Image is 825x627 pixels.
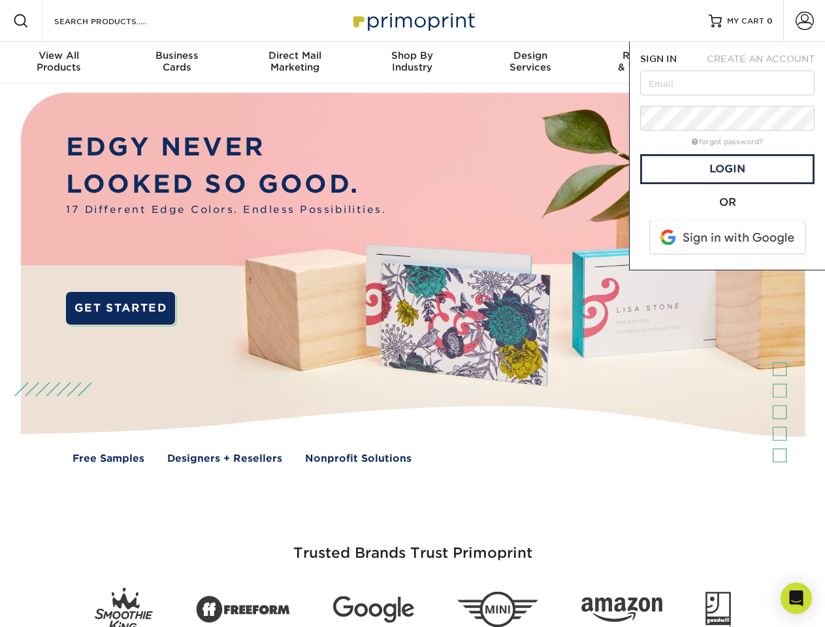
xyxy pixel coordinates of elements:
span: Resources [589,50,707,61]
h3: Trusted Brands Trust Primoprint [31,513,795,577]
span: SIGN IN [640,54,677,64]
a: forgot password? [692,138,763,146]
span: Shop By [353,50,471,61]
a: DesignServices [472,42,589,84]
div: Services [472,50,589,73]
div: OR [640,195,815,210]
span: CREATE AN ACCOUNT [707,54,815,64]
a: GET STARTED [66,292,175,325]
a: BusinessCards [118,42,235,84]
a: Direct MailMarketing [236,42,353,84]
a: Resources& Templates [589,42,707,84]
a: Shop ByIndustry [353,42,471,84]
input: SEARCH PRODUCTS..... [53,13,180,29]
div: Cards [118,50,235,73]
img: Amazon [581,598,662,622]
a: Free Samples [73,451,144,466]
div: Industry [353,50,471,73]
img: Primoprint [348,7,478,35]
span: Design [472,50,589,61]
div: Open Intercom Messenger [781,583,812,614]
img: Google [333,596,414,623]
a: Designers + Resellers [167,451,282,466]
p: LOOKED SO GOOD. [66,166,386,203]
img: Goodwill [705,592,731,627]
input: Email [640,71,815,95]
a: Nonprofit Solutions [305,451,412,466]
span: 0 [767,16,773,25]
span: Direct Mail [236,50,353,61]
a: Login [640,154,815,184]
div: Marketing [236,50,353,73]
span: 17 Different Edge Colors. Endless Possibilities. [66,202,386,217]
span: Business [118,50,235,61]
div: & Templates [589,50,707,73]
span: MY CART [727,16,764,27]
p: EDGY NEVER [66,129,386,166]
